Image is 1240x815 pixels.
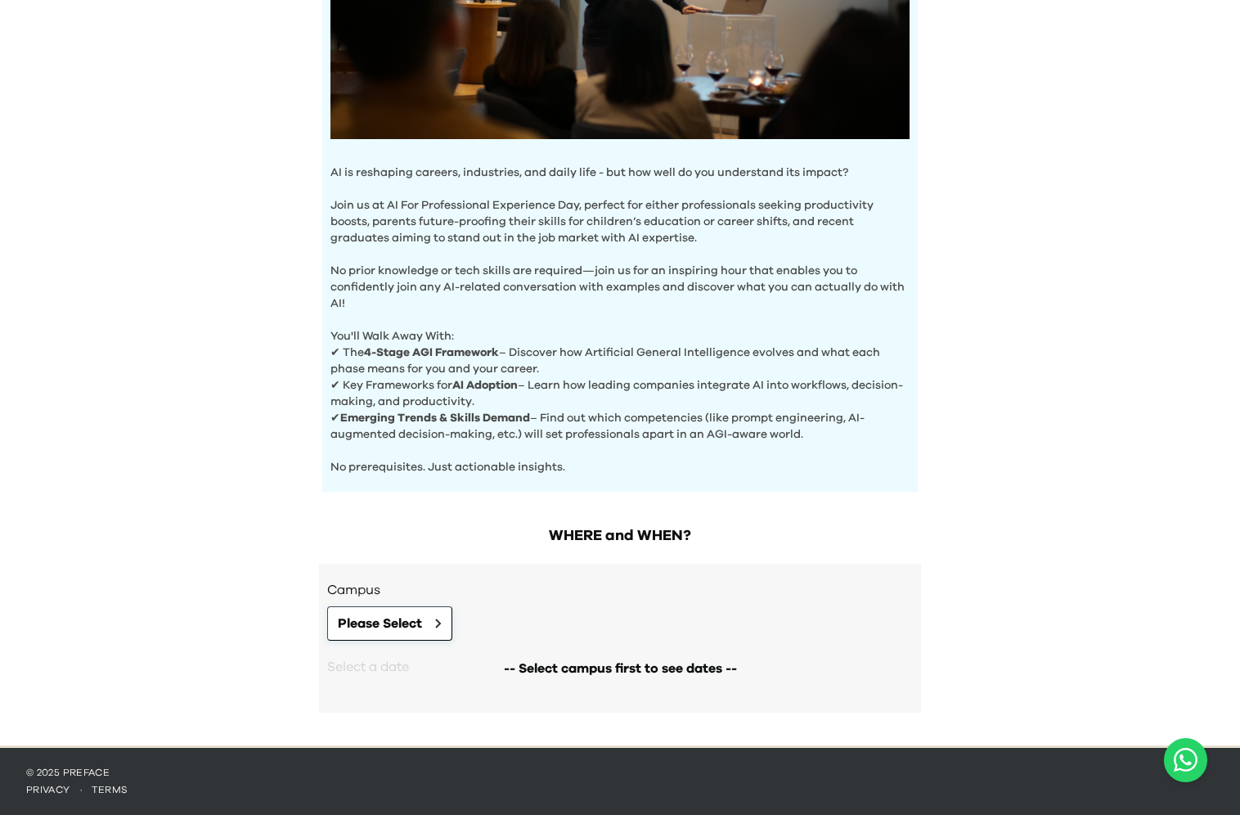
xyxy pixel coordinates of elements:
span: Please Select [338,614,422,633]
a: privacy [26,785,70,795]
h2: WHERE and WHEN? [319,525,921,547]
button: Open WhatsApp chat [1164,738,1207,782]
p: No prior knowledge or tech skills are required—join us for an inspiring hour that enables you to ... [330,246,910,312]
p: Join us at AI For Professional Experience Day, perfect for either professionals seeking productiv... [330,181,910,246]
a: Chat with us on WhatsApp [1164,738,1207,782]
b: 4-Stage AGI Framework [364,347,499,358]
button: Please Select [327,606,452,641]
p: ✔ – Find out which competencies (like prompt engineering, AI-augmented decision-making, etc.) wil... [330,410,910,443]
p: AI is reshaping careers, industries, and daily life - but how well do you understand its impact? [330,164,910,181]
p: © 2025 Preface [26,766,1214,779]
p: ✔ Key Frameworks for – Learn how leading companies integrate AI into workflows, decision-making, ... [330,377,910,410]
p: No prerequisites. Just actionable insights. [330,443,910,475]
b: AI Adoption [452,380,518,391]
a: terms [92,785,128,795]
p: ✔ The – Discover how Artificial General Intelligence evolves and what each phase means for you an... [330,344,910,377]
h3: Campus [327,580,913,600]
p: You'll Walk Away With: [330,312,910,344]
span: · [70,785,92,795]
span: -- Select campus first to see dates -- [504,659,737,678]
b: Emerging Trends & Skills Demand [340,412,530,424]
